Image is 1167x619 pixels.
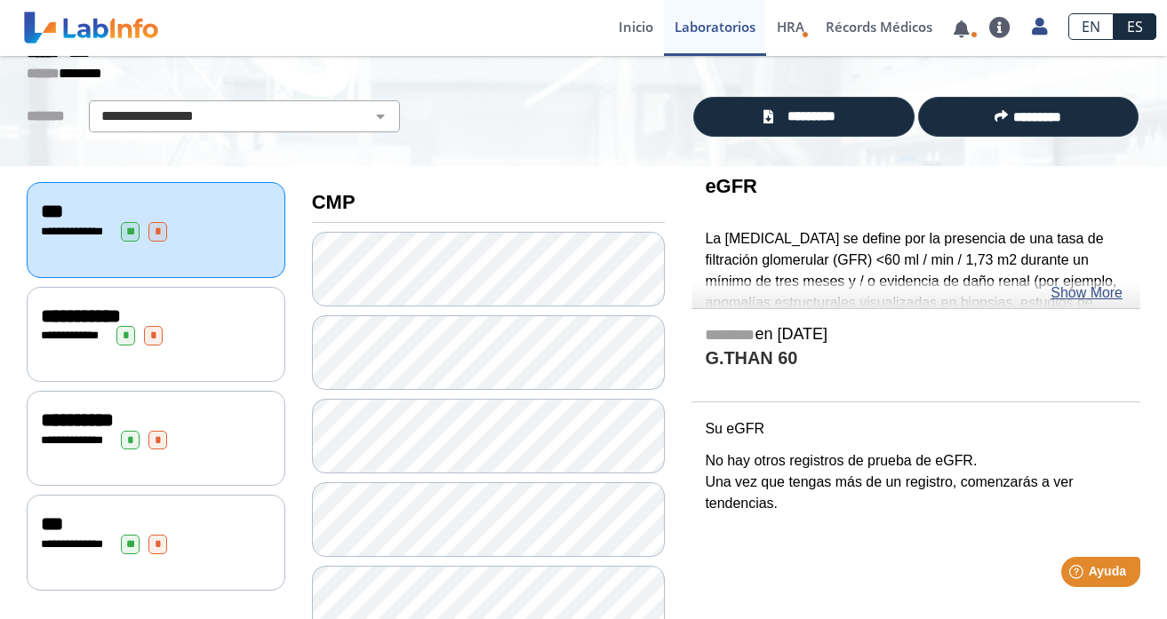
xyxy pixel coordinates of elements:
b: eGFR [705,175,757,197]
h5: en [DATE] [705,325,1127,345]
a: Show More [1051,282,1123,304]
h4: G.THAN 60 [705,348,1127,370]
p: La [MEDICAL_DATA] se define por la presencia de una tasa de filtración glomerular (GFR) <60 ml / ... [705,228,1127,419]
iframe: Help widget launcher [1009,550,1147,599]
a: EN [1068,13,1114,40]
p: No hay otros registros de prueba de eGFR. Una vez que tengas más de un registro, comenzarás a ver... [705,450,1127,514]
span: HRA [777,18,804,36]
b: CMP [312,191,356,213]
p: Su eGFR [705,418,1127,440]
a: ES [1114,13,1156,40]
